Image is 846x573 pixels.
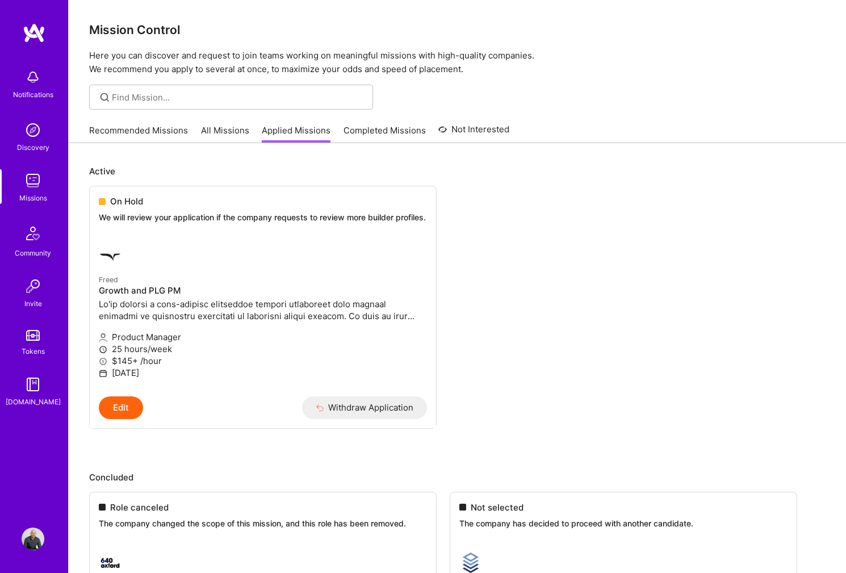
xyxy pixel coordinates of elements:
[99,331,427,343] p: Product Manager
[99,246,122,269] img: Freed company logo
[98,91,111,104] i: icon SearchGrey
[99,345,107,354] i: icon Clock
[471,501,523,513] span: Not selected
[344,124,426,143] a: Completed Missions
[22,66,44,89] img: bell
[22,275,44,298] img: Invite
[22,119,44,141] img: discovery
[99,369,107,378] i: icon Calendar
[15,247,51,259] div: Community
[23,23,45,43] img: logo
[99,367,427,379] p: [DATE]
[110,195,143,207] span: On Hold
[302,396,428,419] button: Withdraw Application
[459,518,788,529] p: The company has decided to proceed with another candidate.
[89,23,826,37] h3: Mission Control
[262,124,330,143] a: Applied Missions
[99,355,427,367] p: $145+ /hour
[89,49,826,76] p: Here you can discover and request to join teams working on meaningful missions with high-quality ...
[89,165,826,177] p: Active
[22,169,44,192] img: teamwork
[89,471,826,483] p: Concluded
[22,528,44,550] img: User Avatar
[99,298,427,322] p: Lo'ip dolorsi a cons-adipisc elitseddoe tempori utlaboreet dolo magnaal enimadmi ve quisnostru ex...
[112,91,365,103] input: Find Mission...
[26,330,40,341] img: tokens
[19,220,47,247] img: Community
[99,286,427,296] h4: Growth and PLG PM
[22,345,45,357] div: Tokens
[99,343,427,355] p: 25 hours/week
[13,89,53,101] div: Notifications
[99,212,427,223] p: We will review your application if the company requests to review more builder profiles.
[99,357,107,366] i: icon MoneyGray
[99,275,118,284] small: Freed
[6,396,61,408] div: [DOMAIN_NAME]
[17,141,49,153] div: Discovery
[438,123,509,143] a: Not Interested
[99,396,143,419] button: Edit
[99,333,107,342] i: icon Applicant
[90,237,436,396] a: Freed company logoFreedGrowth and PLG PMLo'ip dolorsi a cons-adipisc elitseddoe tempori utlaboree...
[201,124,249,143] a: All Missions
[19,192,47,204] div: Missions
[89,124,188,143] a: Recommended Missions
[19,528,47,550] a: User Avatar
[24,298,42,309] div: Invite
[22,373,44,396] img: guide book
